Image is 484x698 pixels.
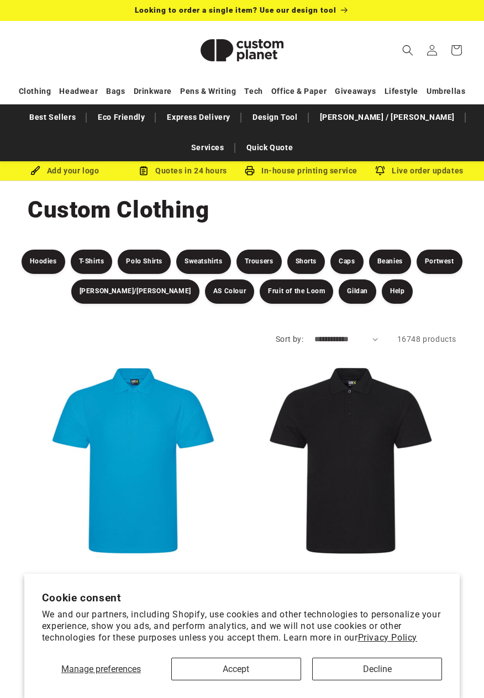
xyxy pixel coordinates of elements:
[61,664,141,674] span: Manage preferences
[71,250,113,274] a: T-Shirts
[369,250,411,274] a: Beanies
[312,658,442,680] button: Decline
[360,164,478,178] div: Live order updates
[375,166,385,176] img: Order updates
[176,250,231,274] a: Sweatshirts
[161,108,236,127] a: Express Delivery
[6,250,478,304] nav: Product filters
[124,164,242,178] div: Quotes in 24 hours
[396,38,420,62] summary: Search
[42,609,442,643] p: We and our partners, including Shopify, use cookies and other technologies to personalize your ex...
[314,108,460,127] a: [PERSON_NAME] / [PERSON_NAME]
[260,279,333,304] a: Fruit of the Loom
[42,658,160,680] button: Manage preferences
[6,164,124,178] div: Add your logo
[42,591,442,604] h2: Cookie consent
[276,335,303,343] label: Sort by:
[339,279,376,304] a: Gildan
[28,195,456,225] h1: Custom Clothing
[397,335,456,343] span: 16748 products
[245,166,255,176] img: In-house printing
[242,164,360,178] div: In-house printing service
[71,279,199,304] a: [PERSON_NAME]/[PERSON_NAME]
[427,82,465,101] a: Umbrellas
[186,138,230,157] a: Services
[30,166,40,176] img: Brush Icon
[382,279,413,304] a: Help
[335,82,376,101] a: Giveaways
[24,108,81,127] a: Best Sellers
[358,632,417,643] a: Privacy Policy
[241,138,299,157] a: Quick Quote
[106,82,125,101] a: Bags
[171,658,301,680] button: Accept
[287,250,325,274] a: Shorts
[59,82,98,101] a: Headwear
[134,82,172,101] a: Drinkware
[135,6,336,14] span: Looking to order a single item? Use our design tool
[92,108,150,127] a: Eco Friendly
[244,82,262,101] a: Tech
[271,82,327,101] a: Office & Paper
[118,250,171,274] a: Polo Shirts
[19,82,51,101] a: Clothing
[139,166,149,176] img: Order Updates Icon
[385,82,418,101] a: Lifestyle
[417,250,462,274] a: Portwest
[22,250,65,274] a: Hoodies
[205,279,254,304] a: AS Colour
[180,82,236,101] a: Pens & Writing
[247,108,303,127] a: Design Tool
[236,250,282,274] a: Trousers
[330,250,363,274] a: Caps
[183,21,302,79] a: Custom Planet
[187,25,297,75] img: Custom Planet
